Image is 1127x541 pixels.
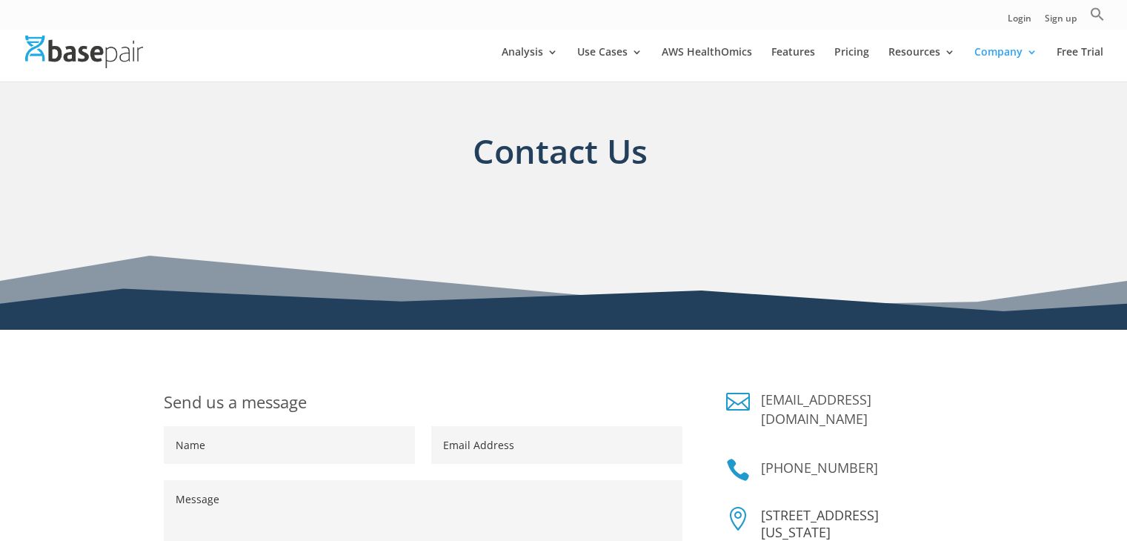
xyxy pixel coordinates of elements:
[164,127,957,199] h1: Contact Us
[726,458,750,482] a: 
[25,36,143,67] img: Basepair
[1090,7,1105,21] svg: Search
[1057,47,1103,82] a: Free Trial
[164,390,682,426] h1: Send us a message
[761,459,878,477] a: [PHONE_NUMBER]
[888,47,955,82] a: Resources
[1045,14,1077,30] a: Sign up
[726,507,750,531] span: 
[1008,14,1031,30] a: Login
[662,47,752,82] a: AWS HealthOmics
[164,426,415,464] input: Name
[726,390,750,414] a: 
[431,426,682,464] input: Email Address
[577,47,642,82] a: Use Cases
[771,47,815,82] a: Features
[834,47,869,82] a: Pricing
[502,47,558,82] a: Analysis
[761,391,871,428] a: [EMAIL_ADDRESS][DOMAIN_NAME]
[974,47,1037,82] a: Company
[1090,7,1105,30] a: Search Icon Link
